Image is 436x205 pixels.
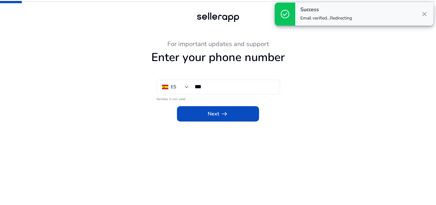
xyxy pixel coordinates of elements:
span: close [421,10,428,18]
span: arrow_right_alt [221,110,228,118]
span: check_circle [280,9,290,19]
h1: Enter your phone number [42,51,394,64]
p: Email verified...Redirecting [300,15,352,21]
span: Next [208,110,228,118]
h3: For important updates and support [42,40,394,48]
mat-error: Number is not valid [156,95,280,102]
button: Nextarrow_right_alt [177,106,259,122]
h4: Success [300,7,352,13]
div: ES [171,83,176,91]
